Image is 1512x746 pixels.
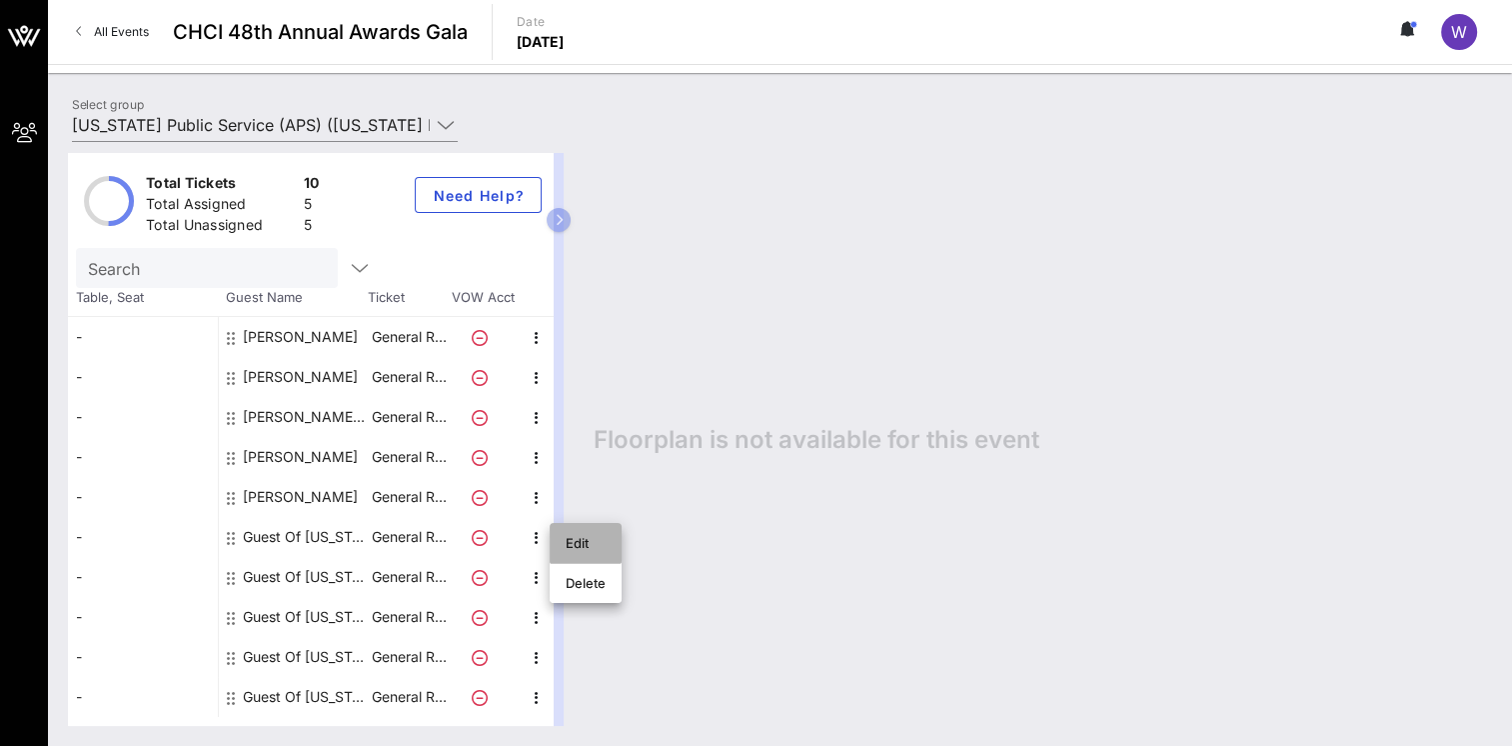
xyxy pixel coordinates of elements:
p: General R… [369,397,449,437]
div: Guest Of Arizona Public Service (APS) [243,637,369,677]
div: Octavio Pulido [243,437,358,477]
label: Select group [72,97,144,112]
p: General R… [369,637,449,677]
div: Maria Harper Marinick [243,397,369,437]
div: Total Tickets [146,173,296,198]
span: CHCI 48th Annual Awards Gala [173,17,468,47]
div: Anna Tovar [243,317,358,357]
a: All Events [64,16,161,48]
span: All Events [94,24,149,39]
div: Total Unassigned [146,215,296,240]
p: General R… [369,317,449,357]
span: Guest Name [218,288,368,308]
span: VOW Acct [448,288,518,308]
div: - [68,677,218,717]
div: - [68,357,218,397]
div: Guest Of Arizona Public Service (APS) [243,677,369,717]
button: Need Help? [415,177,542,213]
div: W [1441,14,1477,50]
p: [DATE] [517,32,565,52]
p: General R… [369,357,449,397]
div: - [68,397,218,437]
span: W [1451,22,1467,42]
div: Delete [566,575,606,591]
span: Ticket [368,288,448,308]
p: General R… [369,517,449,557]
div: Edit [566,535,606,551]
div: - [68,437,218,477]
p: General R… [369,477,449,517]
div: - [68,517,218,557]
div: - [68,597,218,637]
p: General R… [369,437,449,477]
div: - [68,317,218,357]
p: General R… [369,557,449,597]
div: 5 [304,215,320,240]
div: - [68,637,218,677]
div: Guest Of Arizona Public Service (APS) [243,597,369,637]
div: 10 [304,173,320,198]
div: Total Assigned [146,194,296,219]
div: - [68,557,218,597]
div: Sophie Okeefe-Zelman [243,477,358,517]
p: Date [517,12,565,32]
div: Guest Of Arizona Public Service (APS) [243,557,369,597]
div: 5 [304,194,320,219]
p: General R… [369,597,449,637]
div: - [68,477,218,517]
span: Floorplan is not available for this event [594,425,1039,455]
div: Laura Pastor [243,357,358,397]
p: General R… [369,677,449,717]
span: Need Help? [432,187,525,204]
div: Guest Of Arizona Public Service (APS) [243,517,369,557]
span: Table, Seat [68,288,218,308]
